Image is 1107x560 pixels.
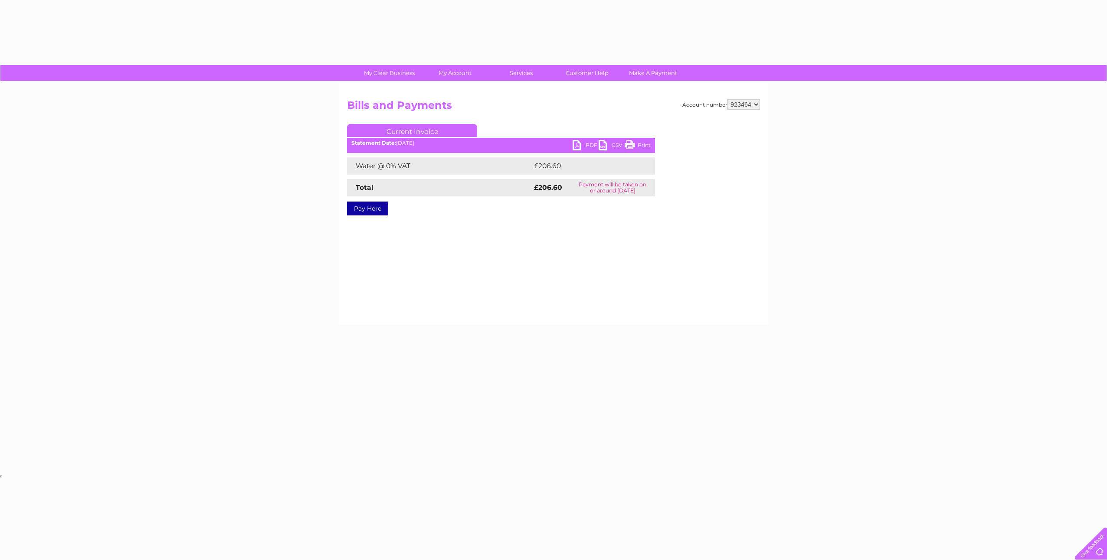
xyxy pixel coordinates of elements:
a: Pay Here [347,202,388,215]
td: Payment will be taken on or around [DATE] [570,179,655,196]
div: Account number [682,99,760,110]
div: [DATE] [347,140,655,146]
h2: Bills and Payments [347,99,760,116]
strong: Total [356,183,373,192]
a: My Account [419,65,491,81]
b: Statement Date: [351,140,396,146]
td: Water @ 0% VAT [347,157,532,175]
a: CSV [599,140,625,153]
td: £206.60 [532,157,640,175]
strong: £206.60 [534,183,562,192]
a: My Clear Business [354,65,425,81]
a: Customer Help [551,65,623,81]
a: Current Invoice [347,124,477,137]
a: Make A Payment [617,65,689,81]
a: PDF [573,140,599,153]
a: Services [485,65,557,81]
a: Print [625,140,651,153]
